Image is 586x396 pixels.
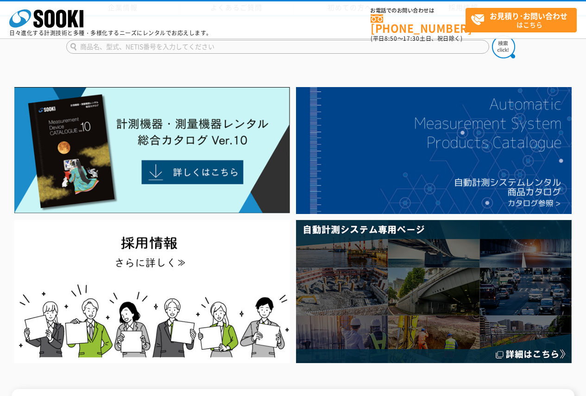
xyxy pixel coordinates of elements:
[371,34,462,43] span: (平日 ～ 土日、祝日除く)
[384,34,397,43] span: 8:50
[371,14,466,33] a: [PHONE_NUMBER]
[296,220,572,363] img: 自動計測システム専用ページ
[471,8,576,31] span: はこちら
[9,30,212,36] p: 日々進化する計測技術と多種・多様化するニーズにレンタルでお応えします。
[296,87,572,214] img: 自動計測システムカタログ
[490,10,567,21] strong: お見積り･お問い合わせ
[466,8,577,32] a: お見積り･お問い合わせはこちら
[371,8,466,13] span: お電話でのお問い合わせは
[492,35,515,58] img: btn_search.png
[14,220,290,363] img: SOOKI recruit
[14,87,290,214] img: Catalog Ver10
[66,40,489,54] input: 商品名、型式、NETIS番号を入力してください
[403,34,420,43] span: 17:30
